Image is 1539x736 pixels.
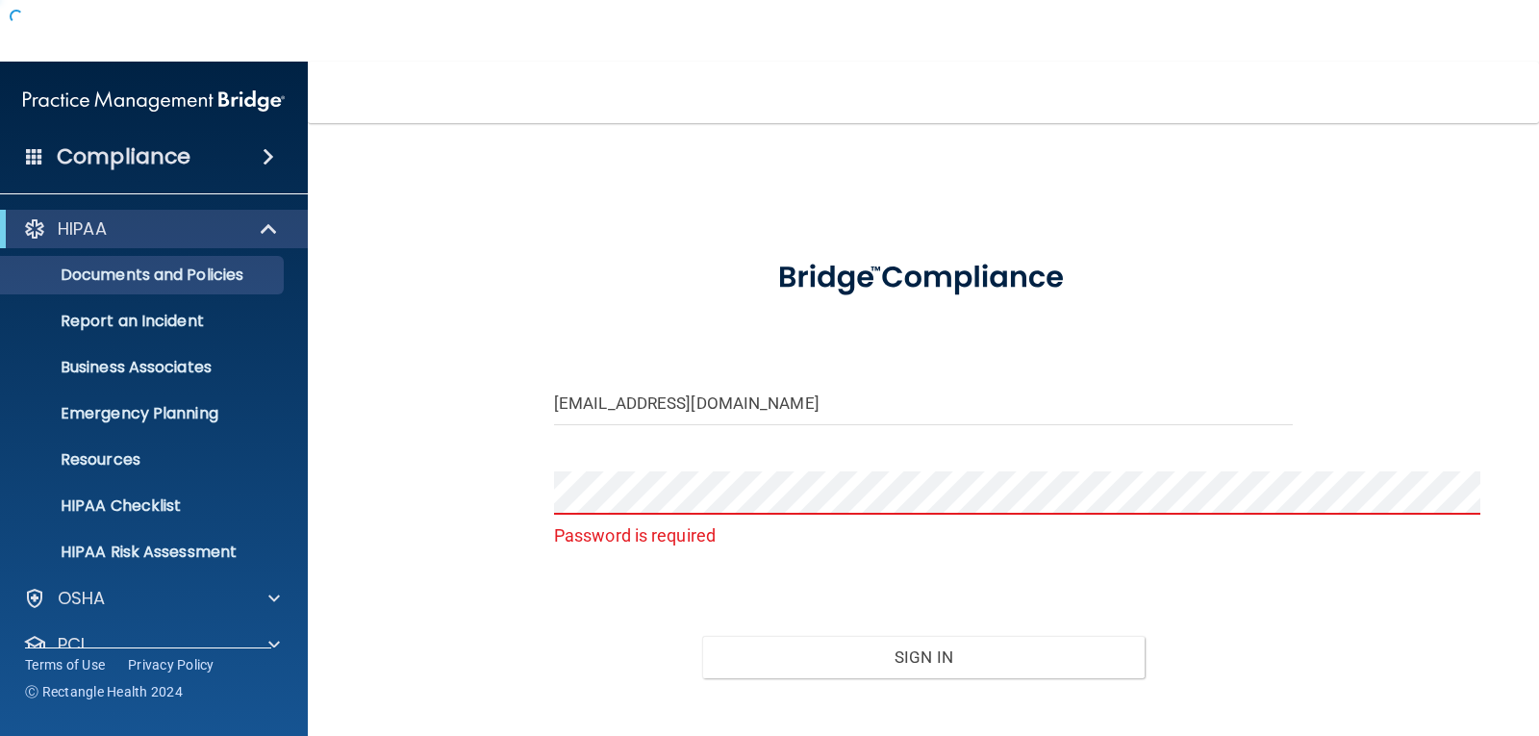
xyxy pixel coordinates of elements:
a: OSHA [23,587,280,610]
img: PMB logo [23,82,285,120]
p: Password is required [554,520,1293,551]
a: Privacy Policy [128,655,214,674]
p: Emergency Planning [13,404,275,423]
p: HIPAA Checklist [13,496,275,516]
p: Report an Incident [13,312,275,331]
a: Terms of Use [25,655,105,674]
span: Ⓒ Rectangle Health 2024 [25,682,183,701]
input: Email [554,382,1293,425]
p: PCI [58,633,85,656]
p: OSHA [58,587,106,610]
h4: Compliance [57,143,190,170]
button: Sign In [702,636,1146,678]
p: HIPAA [58,217,107,241]
a: PCI [23,633,280,656]
p: Resources [13,450,275,470]
p: Business Associates [13,358,275,377]
p: Documents and Policies [13,266,275,285]
a: HIPAA [23,217,279,241]
p: HIPAA Risk Assessment [13,543,275,562]
img: bridge_compliance_login_screen.278c3ca4.svg [746,239,1101,317]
